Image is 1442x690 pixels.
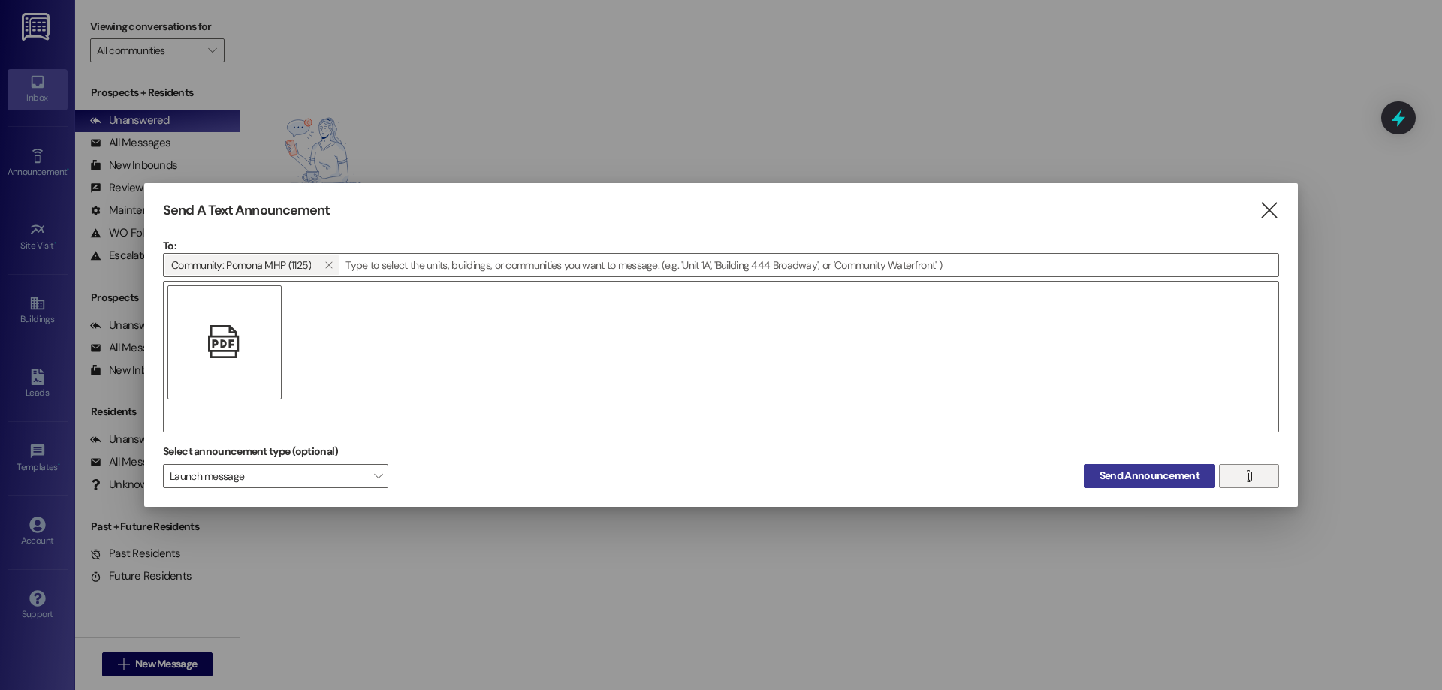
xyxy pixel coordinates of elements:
input: Type to select the units, buildings, or communities you want to message. (e.g. 'Unit 1A', 'Buildi... [341,254,1278,276]
i:  [208,334,240,350]
i:  [1243,470,1254,482]
label: Select announcement type (optional) [163,440,339,463]
h3: Send A Text Announcement [163,202,330,219]
button: Send Announcement [1084,464,1215,488]
span: Community: Pomona MHP (1125) [171,255,311,275]
i:  [1259,203,1279,218]
i:  [324,259,333,271]
p: To: [163,238,1279,253]
button: Community: Pomona MHP (1125) [317,255,339,275]
span: Launch message [163,464,388,488]
span: Send Announcement [1100,468,1199,484]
